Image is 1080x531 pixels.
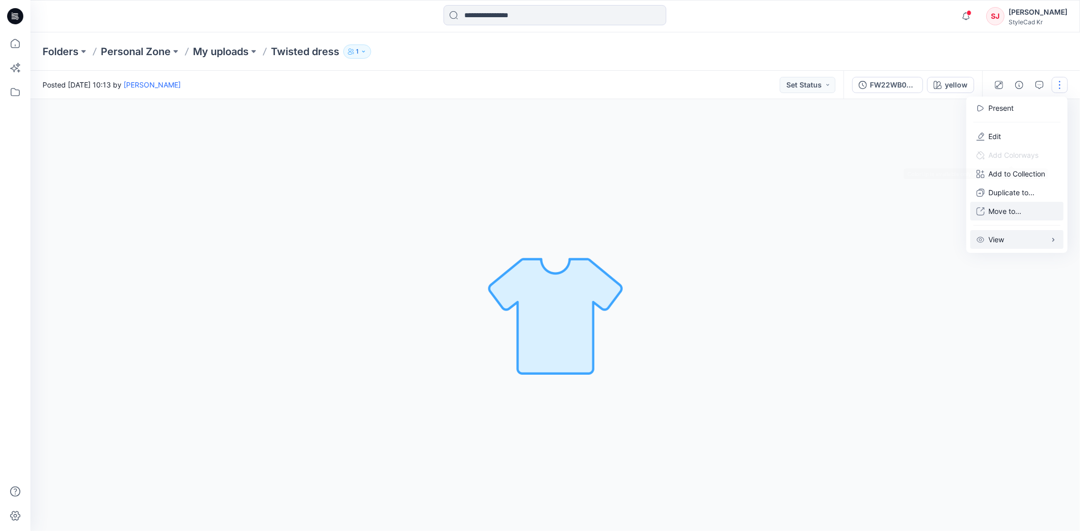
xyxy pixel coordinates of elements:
span: Posted [DATE] 10:13 by [43,79,181,90]
div: FW22WB0005_W_Knotted_Blouse_Nongraded [870,79,916,91]
p: Twisted dress [271,45,339,59]
a: Personal Zone [101,45,171,59]
button: 1 [343,45,371,59]
a: Folders [43,45,78,59]
p: 1 [356,46,358,57]
div: SJ [986,7,1005,25]
a: Present [989,103,1014,113]
img: No Outline [485,244,626,386]
div: [PERSON_NAME] [1009,6,1067,18]
p: View [989,234,1005,245]
a: Edit [989,131,1002,142]
button: FW22WB0005_W_Knotted_Blouse_Nongraded [852,77,923,93]
div: yellow [945,79,968,91]
a: [PERSON_NAME] [124,80,181,89]
div: StyleCad Kr [1009,18,1067,26]
button: Details [1011,77,1027,93]
p: Duplicate to... [989,187,1035,198]
p: Add to Collection [989,168,1046,179]
p: Move to... [989,206,1022,216]
button: yellow [927,77,974,93]
a: My uploads [193,45,249,59]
